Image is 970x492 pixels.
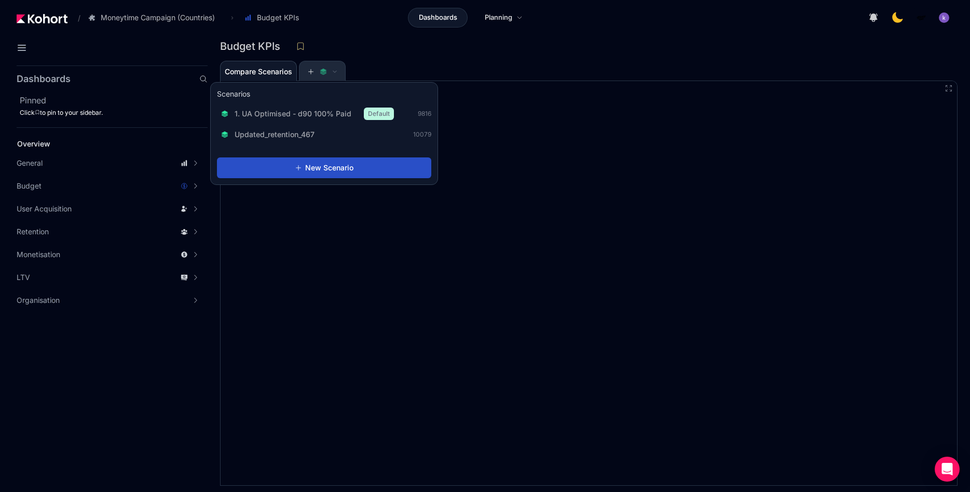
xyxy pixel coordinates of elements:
span: Retention [17,227,49,237]
a: Planning [474,8,534,28]
span: Moneytime Campaign (Countries) [101,12,215,23]
span: 10079 [413,130,431,139]
span: 9816 [418,110,431,118]
span: User Acquisition [17,204,72,214]
span: Overview [17,139,50,148]
h3: Scenarios [217,89,250,101]
span: Monetisation [17,249,60,260]
button: Moneytime Campaign (Countries) [83,9,226,26]
span: General [17,158,43,168]
span: Budget KPIs [257,12,299,23]
span: LTV [17,272,30,283]
img: logo_MoneyTimeLogo_1_20250619094856634230.png [916,12,926,23]
button: Budget KPIs [239,9,310,26]
span: 1. UA Optimised - d90 100% Paid [235,109,351,119]
span: › [229,14,236,22]
a: Dashboards [408,8,468,28]
span: Planning [485,12,512,23]
div: Open Intercom Messenger [935,457,960,482]
span: Budget [17,181,42,191]
span: Default [364,108,394,120]
span: Organisation [17,295,60,305]
span: / [70,12,80,23]
button: Updated_retention_467 [217,126,325,143]
button: 1. UA Optimised - d90 100% PaidDefault [217,104,398,123]
span: Dashboards [419,12,457,23]
span: Compare Scenarios [225,68,292,75]
img: Kohort logo [17,14,67,23]
h2: Pinned [20,94,208,107]
a: Overview [13,136,190,152]
button: Fullscreen [945,84,953,92]
h2: Dashboards [17,74,71,84]
button: New Scenario [217,157,431,178]
span: New Scenario [305,163,353,173]
div: Click to pin to your sidebar. [20,109,208,117]
h3: Budget KPIs [220,41,286,51]
span: Updated_retention_467 [235,129,315,140]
